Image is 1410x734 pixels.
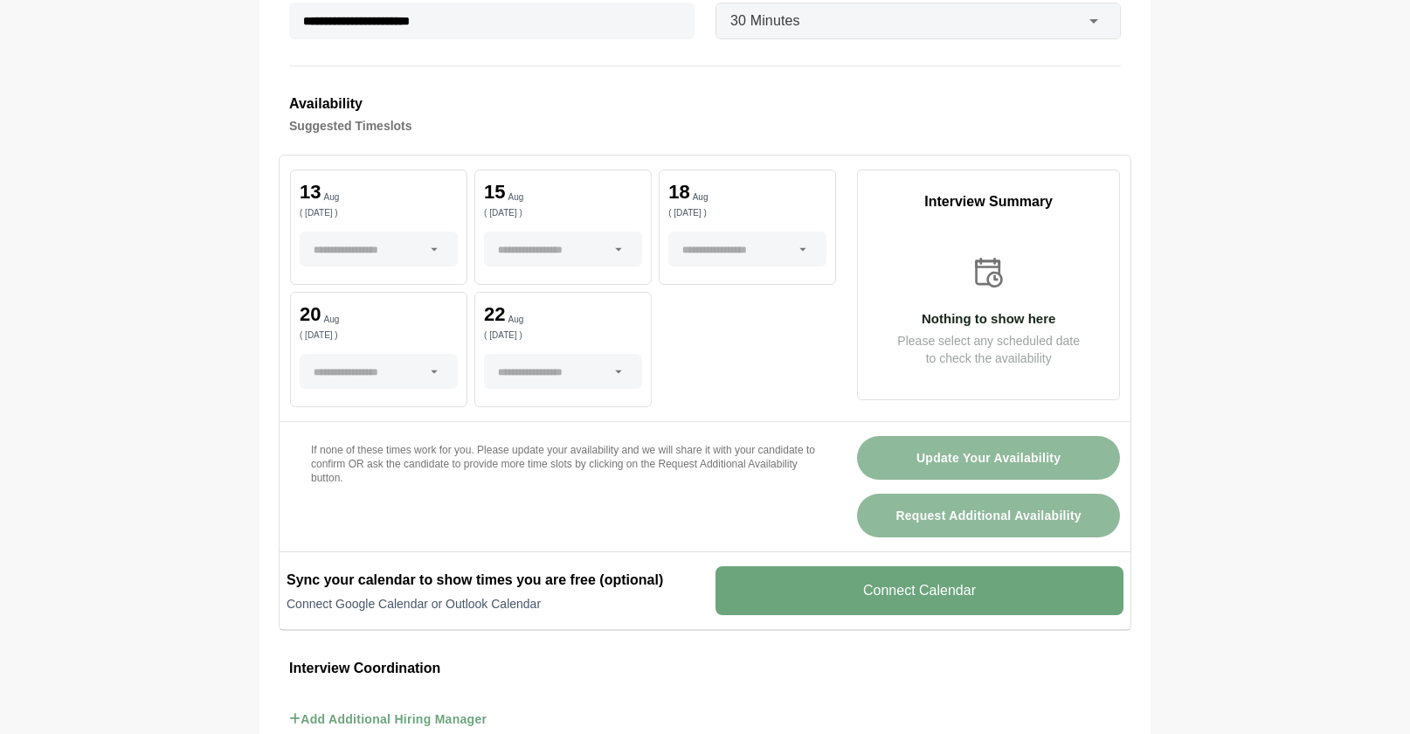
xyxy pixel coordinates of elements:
p: 15 [484,183,505,202]
p: If none of these times work for you. Please update your availability and we will share it with yo... [311,443,815,485]
v-button: Connect Calendar [715,566,1123,615]
p: Aug [323,193,339,202]
p: 13 [300,183,321,202]
p: 18 [668,183,689,202]
p: 20 [300,305,321,324]
p: Aug [323,315,339,324]
p: ( [DATE] ) [668,209,826,218]
p: ( [DATE] ) [484,209,642,218]
p: Nothing to show here [858,312,1119,325]
p: Please select any scheduled date to check the availability [858,332,1119,367]
p: 22 [484,305,505,324]
button: Update Your Availability [857,436,1120,480]
h2: Sync your calendar to show times you are free (optional) [287,570,695,591]
p: Aug [508,193,524,202]
p: ( [DATE] ) [300,209,458,218]
img: calender [971,254,1007,291]
p: Connect Google Calendar or Outlook Calendar [287,595,695,613]
p: ( [DATE] ) [484,331,642,340]
span: 30 Minutes [730,10,800,32]
h3: Interview Coordination [289,657,1121,680]
p: ( [DATE] ) [300,331,458,340]
h3: Availability [289,93,1121,115]
button: Request Additional Availability [857,494,1120,537]
p: Aug [508,315,524,324]
p: Interview Summary [858,191,1119,212]
p: Aug [693,193,708,202]
h4: Suggested Timeslots [289,115,1121,136]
